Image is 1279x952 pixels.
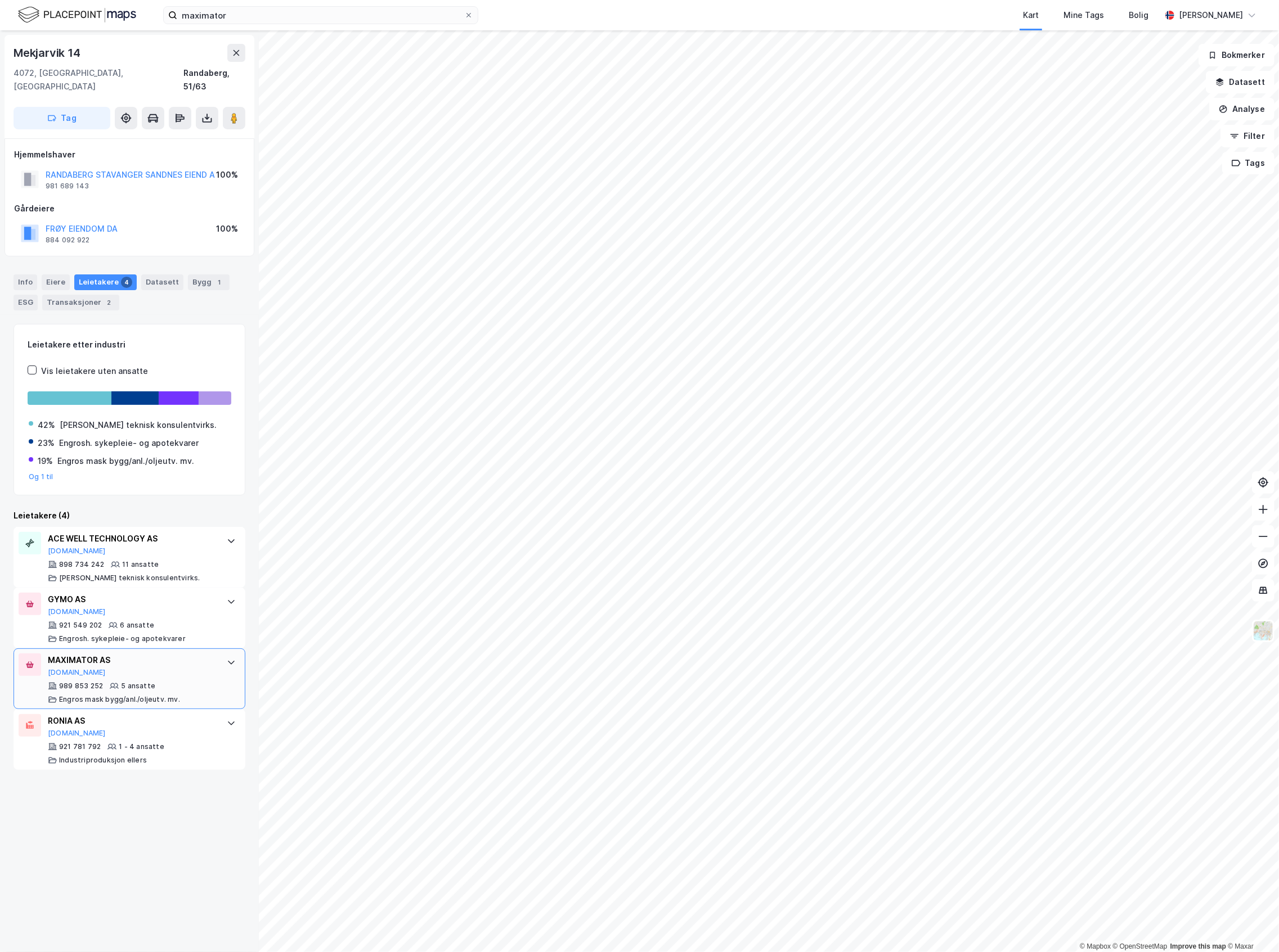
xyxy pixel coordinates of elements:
[59,756,147,765] div: Industriproduksjon ellers
[59,560,104,569] div: 898 734 242
[119,742,164,751] div: 1 - 4 ansatte
[14,295,38,310] div: ESG
[59,742,101,751] div: 921 781 792
[59,621,102,630] div: 921 549 202
[14,148,245,161] div: Hjemmelshaver
[1206,71,1274,93] button: Datasett
[48,729,106,738] button: [DOMAIN_NAME]
[1222,152,1274,174] button: Tags
[1129,8,1148,22] div: Bolig
[74,274,137,290] div: Leietakere
[46,236,89,245] div: 884 092 922
[1080,942,1111,950] a: Mapbox
[121,682,155,691] div: 5 ansatte
[141,274,183,290] div: Datasett
[46,182,89,191] div: 981 689 143
[14,274,37,290] div: Info
[59,574,200,583] div: [PERSON_NAME] teknisk konsulentvirks.
[38,454,53,468] div: 19%
[48,607,106,616] button: [DOMAIN_NAME]
[14,66,183,93] div: 4072, [GEOGRAPHIC_DATA], [GEOGRAPHIC_DATA]
[216,222,238,236] div: 100%
[177,7,464,24] input: Søk på adresse, matrikkel, gårdeiere, leietakere eller personer
[48,668,106,677] button: [DOMAIN_NAME]
[59,682,103,691] div: 989 853 252
[1220,125,1274,147] button: Filter
[1199,44,1274,66] button: Bokmerker
[48,714,216,728] div: RONIA AS
[1179,8,1243,22] div: [PERSON_NAME]
[1023,8,1039,22] div: Kart
[183,66,245,93] div: Randaberg, 51/63
[121,277,132,288] div: 4
[1223,898,1279,952] div: Kontrollprogram for chat
[60,418,217,432] div: [PERSON_NAME] teknisk konsulentvirks.
[59,695,180,704] div: Engros mask bygg/anl./oljeutv. mv.
[1209,98,1274,120] button: Analyse
[1113,942,1168,950] a: OpenStreetMap
[48,547,106,556] button: [DOMAIN_NAME]
[48,593,216,606] div: GYMO AS
[120,621,154,630] div: 6 ansatte
[1063,8,1104,22] div: Mine Tags
[188,274,230,290] div: Bygg
[14,107,110,129] button: Tag
[48,653,216,667] div: MAXIMATOR AS
[214,277,225,288] div: 1
[57,454,194,468] div: Engros mask bygg/anl./oljeutv. mv.
[59,634,186,643] div: Engrosh. sykepleie- og apotekvarer
[14,509,245,522] div: Leietakere (4)
[18,5,136,25] img: logo.f888ab2527a4732fd821a326f86c7f29.svg
[28,338,231,351] div: Leietakere etter industri
[42,295,119,310] div: Transaksjoner
[59,436,199,450] div: Engrosh. sykepleie- og apotekvarer
[48,532,216,545] div: ACE WELL TECHNOLOGY AS
[29,472,53,481] button: Og 1 til
[1223,898,1279,952] iframe: Chat Widget
[38,418,55,432] div: 42%
[42,274,70,290] div: Eiere
[38,436,55,450] div: 23%
[1170,942,1226,950] a: Improve this map
[41,364,148,378] div: Vis leietakere uten ansatte
[122,560,159,569] div: 11 ansatte
[1253,620,1274,642] img: Z
[104,297,115,308] div: 2
[216,168,238,182] div: 100%
[14,202,245,215] div: Gårdeiere
[14,44,83,62] div: Mekjarvik 14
